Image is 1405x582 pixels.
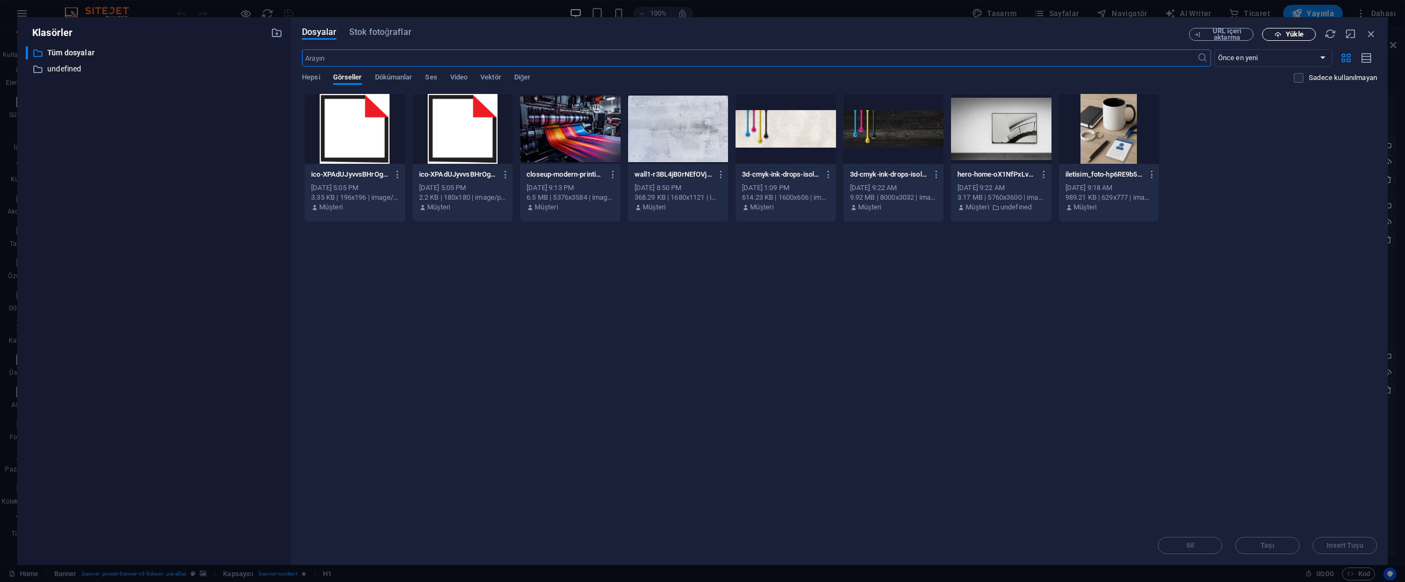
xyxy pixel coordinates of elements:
div: ​ [26,46,28,60]
div: Yükleyen:: Müşteri | Klasör: undefined [957,202,1044,212]
div: [DATE] 5:05 PM [311,183,398,193]
i: Yeni klasör oluştur [271,27,283,39]
p: Müşteri [643,202,666,212]
span: Görseller [333,71,362,86]
p: Müşteri [319,202,342,212]
p: iletisim_foto-hp6RE9b5bqsHZlF4VA8dtw.png [1065,170,1143,179]
div: 2.2 KB | 180x180 | image/png [419,193,506,202]
p: Müşteri [427,202,450,212]
span: Hepsi [302,71,320,86]
p: Sadece web sitesinde kullanılmayan dosyaları görüntüleyin. Bu oturum sırasında eklenen dosyalar h... [1309,73,1377,83]
i: Yeniden Yükle [1324,28,1336,40]
span: Vektör [480,71,501,86]
button: Yükle [1262,28,1316,41]
p: Tüm dosyalar [47,47,263,59]
p: hero-home-oX1NfPxLvSrf-o9nnjQT6g.jpg [957,170,1035,179]
p: closeup-modern-printing-press-operation-showcasing-precision-vivid-print-technology-8JfMnvHG9Rdrp... [527,170,604,179]
div: [DATE] 5:05 PM [419,183,506,193]
i: Kapat [1365,28,1377,40]
div: 9.92 MB | 8000x3032 | image/jpeg [850,193,937,202]
div: 989.21 KB | 629x777 | image/png [1065,193,1152,202]
p: undefined [47,63,263,75]
button: URL içeri aktarma [1189,28,1253,41]
div: 368.29 KB | 1680x1121 | image/jpeg [635,193,722,202]
div: 3.35 KB | 196x196 | image/png [311,193,398,202]
p: Müşteri [535,202,558,212]
div: [DATE] 9:22 AM [957,183,1044,193]
i: Küçült [1345,28,1357,40]
div: undefined [26,62,283,76]
span: Ses [425,71,437,86]
input: Arayın [302,49,1197,67]
div: 3.17 MB | 5760x3600 | image/jpeg [957,193,1044,202]
div: 6.5 MB | 5376x3584 | image/jpeg [527,193,614,202]
p: Müşteri [966,202,989,212]
p: Müşteri [858,202,881,212]
span: URL içeri aktarma [1205,28,1249,41]
div: [DATE] 9:13 PM [527,183,614,193]
p: ico-XPAdUJyvvsBHrOg8Qr3yPQ.png [419,170,496,179]
p: Müşteri [750,202,773,212]
span: Yükle [1286,31,1303,38]
div: [DATE] 1:09 PM [742,183,829,193]
p: 3d-cmyk-ink-drops-isolated-white-concrete-background-horizontal-banner-illustration-J5YD4GJwe6ay6... [742,170,819,179]
span: Dökümanlar [375,71,413,86]
p: Müşteri [1073,202,1097,212]
span: Video [450,71,467,86]
span: Dosyalar [302,26,336,39]
div: 614.23 KB | 1600x606 | image/jpeg [742,193,829,202]
p: 3d-cmyk-ink-drops-isolated-black-wooden-background-horizontal-banner-illustration-I_Zfr638aS4cuJA... [850,170,927,179]
div: [DATE] 9:18 AM [1065,183,1152,193]
p: undefined [1000,202,1032,212]
p: Klasörler [26,26,73,40]
div: [DATE] 9:22 AM [850,183,937,193]
div: [DATE] 8:50 PM [635,183,722,193]
span: Stok fotoğraflar [349,26,412,39]
p: wall1-r3BL4jB0rNEfOVjCO1Dbgg.jpg [635,170,712,179]
p: ico-XPAdUJyvvsBHrOg8Qr3yPQ-siZBotDLOokqxJEp1PzkaA.png [311,170,388,179]
span: Diğer [514,71,531,86]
